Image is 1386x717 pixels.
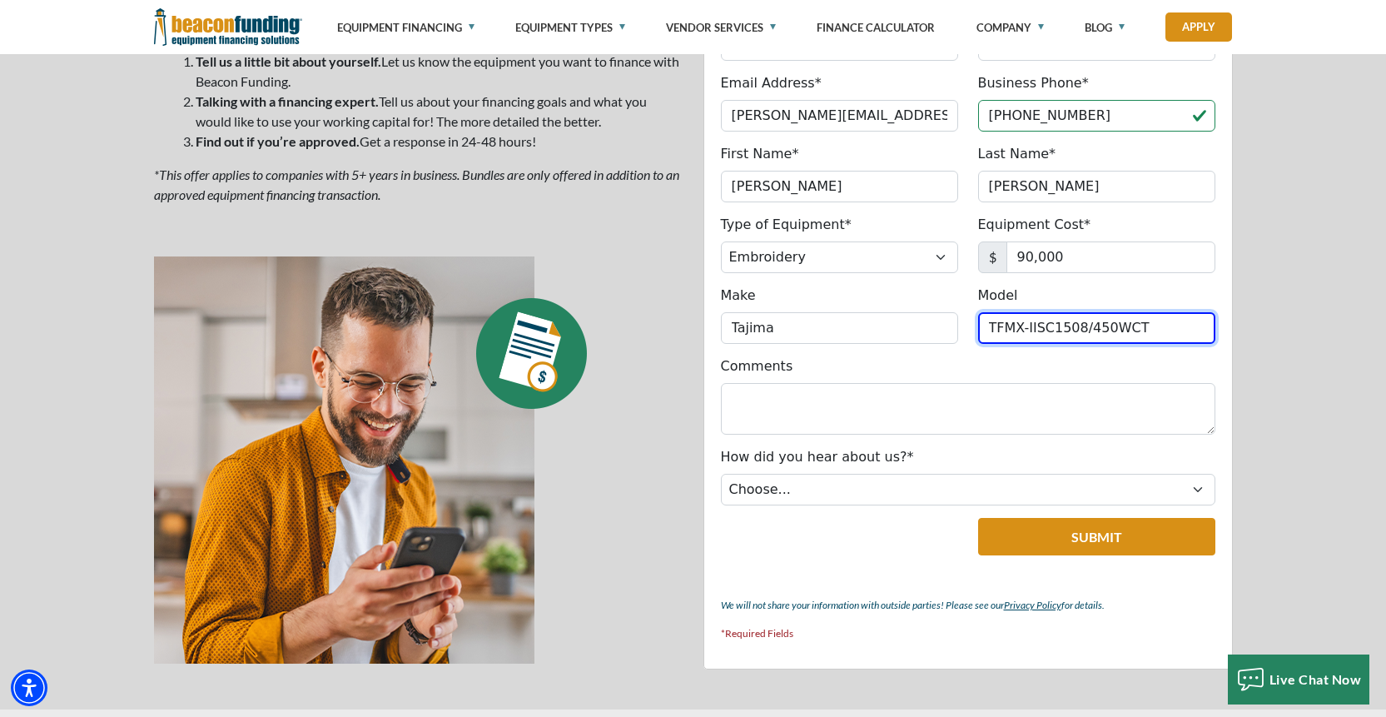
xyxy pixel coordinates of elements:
label: Comments [721,356,793,376]
label: Type of Equipment* [721,215,852,235]
label: Equipment Cost* [978,215,1091,235]
div: Accessibility Menu [11,670,47,706]
li: Let us know the equipment you want to finance with Beacon Funding. [196,52,683,92]
p: We will not share your information with outside parties! Please see our for details. [721,595,1215,615]
strong: Talking with a financing expert. [196,93,379,109]
button: Live Chat Now [1228,655,1370,705]
iframe: reCAPTCHA [721,518,923,570]
li: Get a response in 24-48 hours! [196,132,683,152]
span: Live Chat Now [1269,671,1362,687]
input: Doe [978,171,1215,202]
a: Privacy Policy [1004,599,1061,611]
label: Business Phone* [978,73,1089,93]
li: Tell us about your financing goals and what you would like to use your working capital for! The m... [196,92,683,132]
a: Apply [1165,12,1232,42]
label: Email Address* [721,73,822,93]
strong: Tell us a little bit about yourself. [196,53,381,69]
label: First Name* [721,144,799,164]
p: *Required Fields [721,624,1215,644]
span: $ [978,241,1007,273]
label: How did you hear about us?* [721,447,914,467]
input: (555) 555-5555 [978,100,1215,132]
input: 50,000 [1006,241,1215,273]
input: jdoe@gmail.com [721,100,958,132]
label: Make [721,286,756,306]
em: *This offer applies to companies with 5+ years in business. Bundles are only offered in addition ... [154,167,679,202]
img: Man happy on phone [154,241,587,664]
label: Last Name* [978,144,1056,164]
strong: Find out if you’re approved. [196,133,360,149]
label: Model [978,286,1018,306]
button: Submit [978,518,1215,555]
input: John [721,171,958,202]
